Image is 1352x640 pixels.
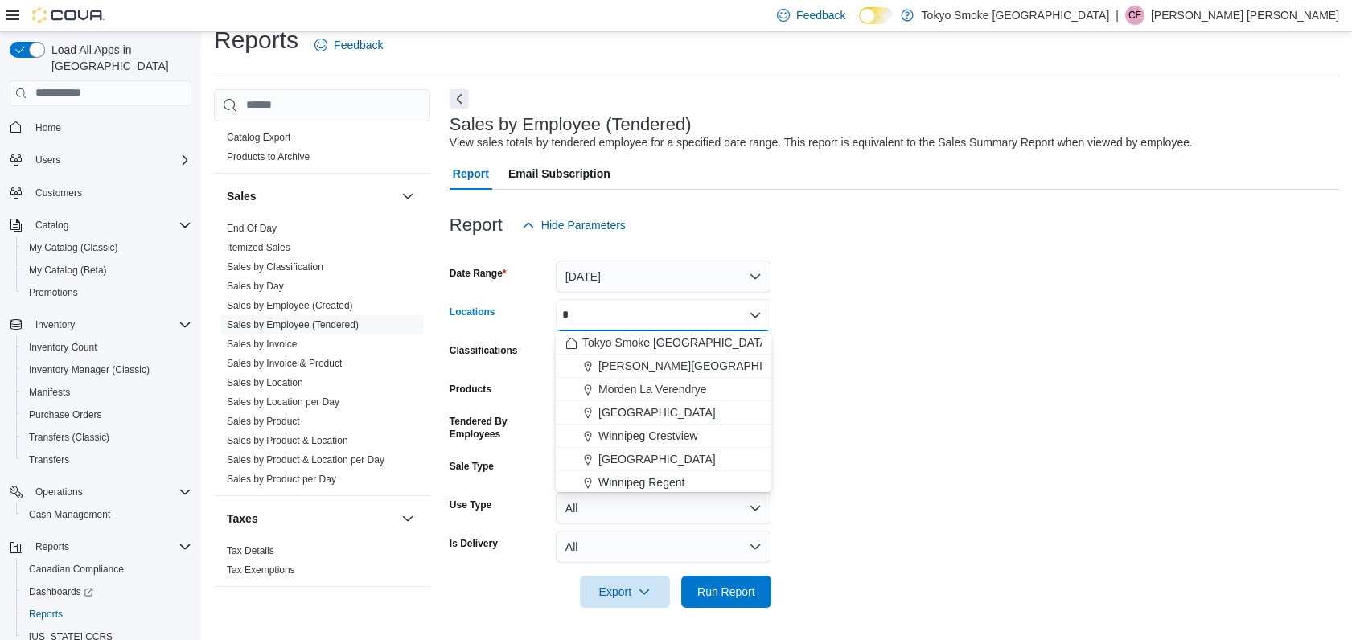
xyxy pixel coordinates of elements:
button: Run Report [681,576,771,608]
div: Products [214,128,430,173]
span: CF [1128,6,1141,25]
a: My Catalog (Classic) [23,238,125,257]
button: My Catalog (Beta) [16,259,198,281]
img: Cova [32,7,105,23]
a: Itemized Sales [227,242,290,253]
button: Next [450,89,469,109]
span: Reports [35,540,69,553]
span: [PERSON_NAME][GEOGRAPHIC_DATA] [598,358,808,374]
button: Sales [398,187,417,206]
a: Dashboards [16,581,198,603]
span: Sales by Product per Day [227,473,336,486]
span: Catalog [29,215,191,235]
span: Promotions [29,286,78,299]
button: Inventory Count [16,336,198,359]
button: Purchase Orders [16,404,198,426]
button: Hide Parameters [516,209,632,241]
span: Inventory [29,315,191,334]
span: Operations [29,482,191,502]
a: Dashboards [23,582,100,601]
a: Sales by Invoice [227,338,297,350]
h3: Taxes [227,511,258,527]
span: Sales by Invoice & Product [227,357,342,370]
label: Locations [450,306,495,318]
a: Inventory Manager (Classic) [23,360,156,379]
button: Inventory Manager (Classic) [16,359,198,381]
span: Promotions [23,283,191,302]
div: View sales totals by tendered employee for a specified date range. This report is equivalent to t... [450,134,1193,151]
button: Users [3,149,198,171]
a: Sales by Day [227,281,284,292]
button: Catalog [29,215,75,235]
span: Operations [35,486,83,498]
button: Home [3,116,198,139]
button: Sales [227,188,395,204]
button: All [556,531,771,563]
span: Inventory Manager (Classic) [23,360,191,379]
a: Sales by Product & Location [227,435,348,446]
a: Transfers [23,450,76,470]
a: Cash Management [23,505,117,524]
label: Classifications [450,344,518,357]
span: Catalog Export [227,131,290,144]
a: Sales by Product per Day [227,474,336,485]
span: Inventory Manager (Classic) [29,363,150,376]
button: Customers [3,181,198,204]
button: Inventory [3,314,198,336]
button: Reports [16,603,198,626]
span: Cash Management [23,505,191,524]
label: Tendered By Employees [450,415,549,441]
button: [GEOGRAPHIC_DATA] [556,401,771,425]
a: Sales by Classification [227,261,323,273]
span: Transfers (Classic) [29,431,109,444]
button: [GEOGRAPHIC_DATA] [556,448,771,471]
span: Transfers [23,450,191,470]
span: Sales by Location per Day [227,396,339,408]
button: Taxes [227,511,395,527]
span: Dashboards [23,582,191,601]
span: Catalog [35,219,68,232]
button: All [556,492,771,524]
button: Reports [3,535,198,558]
span: Hide Parameters [541,217,626,233]
button: Transfers (Classic) [16,426,198,449]
label: Sale Type [450,460,494,473]
span: Manifests [29,386,70,399]
a: Tax Details [227,545,274,556]
h3: Sales [227,188,257,204]
a: Customers [29,183,88,203]
span: Purchase Orders [29,408,102,421]
a: Sales by Employee (Tendered) [227,319,359,330]
span: Morden La Verendrye [598,381,707,397]
a: Manifests [23,383,76,402]
span: Feedback [796,7,845,23]
a: Feedback [308,29,389,61]
a: Sales by Employee (Created) [227,300,353,311]
a: Purchase Orders [23,405,109,425]
span: Email Subscription [508,158,610,190]
span: Sales by Employee (Created) [227,299,353,312]
span: Customers [35,187,82,199]
span: Feedback [334,37,383,53]
div: Taxes [214,541,430,586]
button: Reports [29,537,76,556]
button: [PERSON_NAME][GEOGRAPHIC_DATA] [556,355,771,378]
span: Reports [29,608,63,621]
span: Inventory Count [23,338,191,357]
span: Sales by Employee (Tendered) [227,318,359,331]
span: Report [453,158,489,190]
span: Customers [29,183,191,203]
a: Sales by Product & Location per Day [227,454,384,466]
button: Cash Management [16,503,198,526]
span: Dashboards [29,585,93,598]
label: Use Type [450,498,491,511]
a: Transfers (Classic) [23,428,116,447]
a: Catalog Export [227,132,290,143]
button: Close list of options [749,309,762,322]
span: Sales by Location [227,376,303,389]
a: Sales by Location [227,377,303,388]
button: [DATE] [556,261,771,293]
span: Sales by Day [227,280,284,293]
span: Tax Details [227,544,274,557]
